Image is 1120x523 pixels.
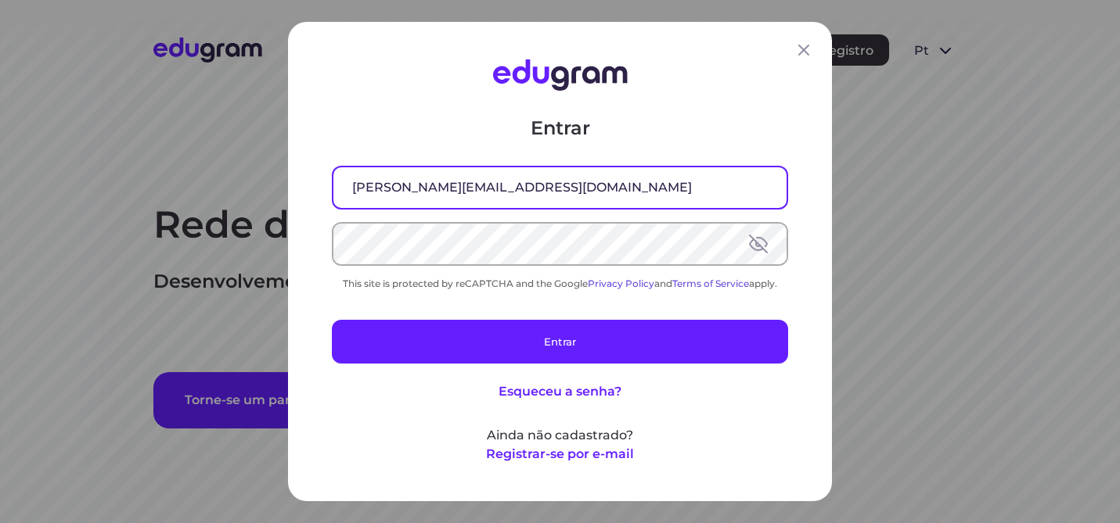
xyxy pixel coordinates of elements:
[332,116,788,141] p: Entrar
[499,382,621,401] button: Esqueceu a senha?
[333,167,787,208] input: E-mail
[332,278,788,289] div: This site is protected by reCAPTCHA and the Google and apply.
[332,426,788,445] p: Ainda não cadastrado?
[493,59,628,91] img: Edugram Logo
[672,278,749,289] a: Terms of Service
[486,445,634,464] button: Registrar-se por e-mail
[332,320,788,364] button: Entrar
[588,278,654,289] a: Privacy Policy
